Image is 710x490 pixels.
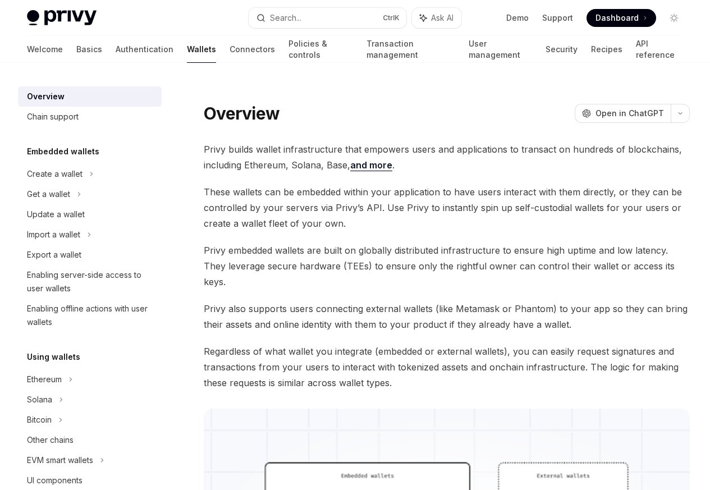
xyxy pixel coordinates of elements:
span: Privy builds wallet infrastructure that empowers users and applications to transact on hundreds o... [204,141,690,173]
div: Enabling server-side access to user wallets [27,268,155,295]
button: Toggle dark mode [665,9,683,27]
a: Basics [76,36,102,63]
span: These wallets can be embedded within your application to have users interact with them directly, ... [204,184,690,231]
img: light logo [27,10,97,26]
a: Enabling offline actions with user wallets [18,299,162,332]
span: Privy embedded wallets are built on globally distributed infrastructure to ensure high uptime and... [204,242,690,290]
a: Recipes [591,36,622,63]
button: Ask AI [412,8,461,28]
div: UI components [27,474,83,487]
a: User management [469,36,532,63]
a: Connectors [230,36,275,63]
a: Demo [506,12,529,24]
div: EVM smart wallets [27,454,93,467]
div: Ethereum [27,373,62,386]
div: Chain support [27,110,79,123]
div: Solana [27,393,52,406]
h1: Overview [204,103,280,123]
span: Regardless of what wallet you integrate (embedded or external wallets), you can easily request si... [204,344,690,391]
span: Open in ChatGPT [596,108,664,119]
span: Dashboard [596,12,639,24]
a: Authentication [116,36,173,63]
a: API reference [636,36,683,63]
a: Overview [18,86,162,107]
div: Create a wallet [27,167,83,181]
button: Search...CtrlK [249,8,406,28]
a: Dashboard [587,9,656,27]
a: Export a wallet [18,245,162,265]
div: Export a wallet [27,248,81,262]
a: and more [350,159,392,171]
span: Ctrl K [383,13,400,22]
div: Other chains [27,433,74,447]
a: Enabling server-side access to user wallets [18,265,162,299]
button: Open in ChatGPT [575,104,671,123]
h5: Using wallets [27,350,80,364]
div: Import a wallet [27,228,80,241]
div: Update a wallet [27,208,85,221]
a: Wallets [187,36,216,63]
h5: Embedded wallets [27,145,99,158]
div: Search... [270,11,301,25]
a: Transaction management [367,36,456,63]
div: Enabling offline actions with user wallets [27,302,155,329]
a: Update a wallet [18,204,162,225]
div: Overview [27,90,65,103]
a: Welcome [27,36,63,63]
a: Chain support [18,107,162,127]
div: Get a wallet [27,187,70,201]
span: Privy also supports users connecting external wallets (like Metamask or Phantom) to your app so t... [204,301,690,332]
span: Ask AI [431,12,454,24]
a: Security [546,36,578,63]
a: Other chains [18,430,162,450]
a: Policies & controls [288,36,353,63]
div: Bitcoin [27,413,52,427]
a: Support [542,12,573,24]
